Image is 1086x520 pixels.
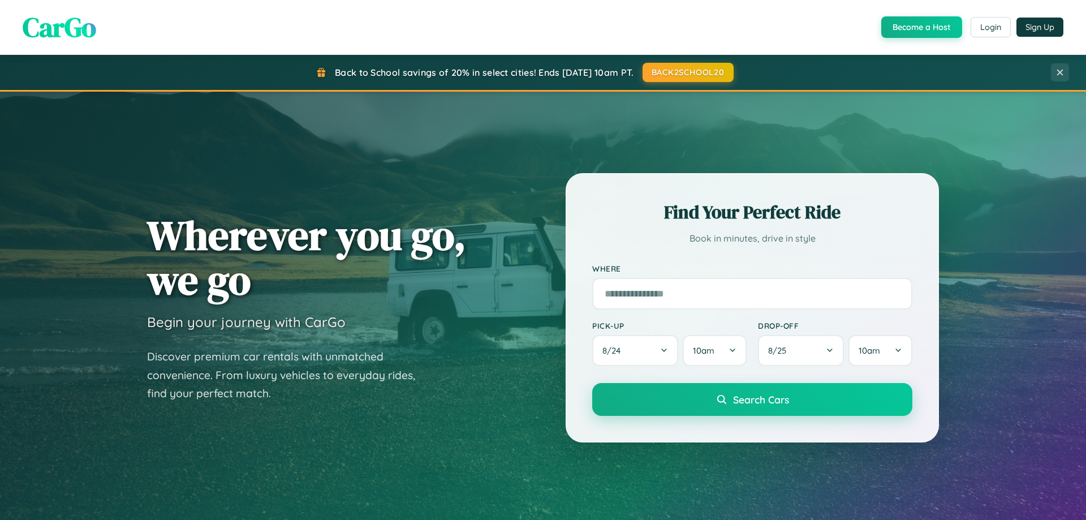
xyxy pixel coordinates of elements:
button: 8/24 [592,335,678,366]
button: 10am [848,335,912,366]
span: Search Cars [733,393,789,406]
button: Sign Up [1016,18,1063,37]
h2: Find Your Perfect Ride [592,200,912,225]
span: 10am [859,345,880,356]
label: Pick-up [592,321,747,330]
span: CarGo [23,8,96,46]
button: 10am [683,335,747,366]
button: Search Cars [592,383,912,416]
h3: Begin your journey with CarGo [147,313,346,330]
button: Become a Host [881,16,962,38]
span: 10am [693,345,714,356]
h1: Wherever you go, we go [147,213,466,302]
label: Drop-off [758,321,912,330]
span: 8 / 25 [768,345,792,356]
button: 8/25 [758,335,844,366]
p: Discover premium car rentals with unmatched convenience. From luxury vehicles to everyday rides, ... [147,347,430,403]
span: 8 / 24 [602,345,626,356]
span: Back to School savings of 20% in select cities! Ends [DATE] 10am PT. [335,67,633,78]
label: Where [592,264,912,273]
button: BACK2SCHOOL20 [643,63,734,82]
p: Book in minutes, drive in style [592,230,912,247]
button: Login [971,17,1011,37]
